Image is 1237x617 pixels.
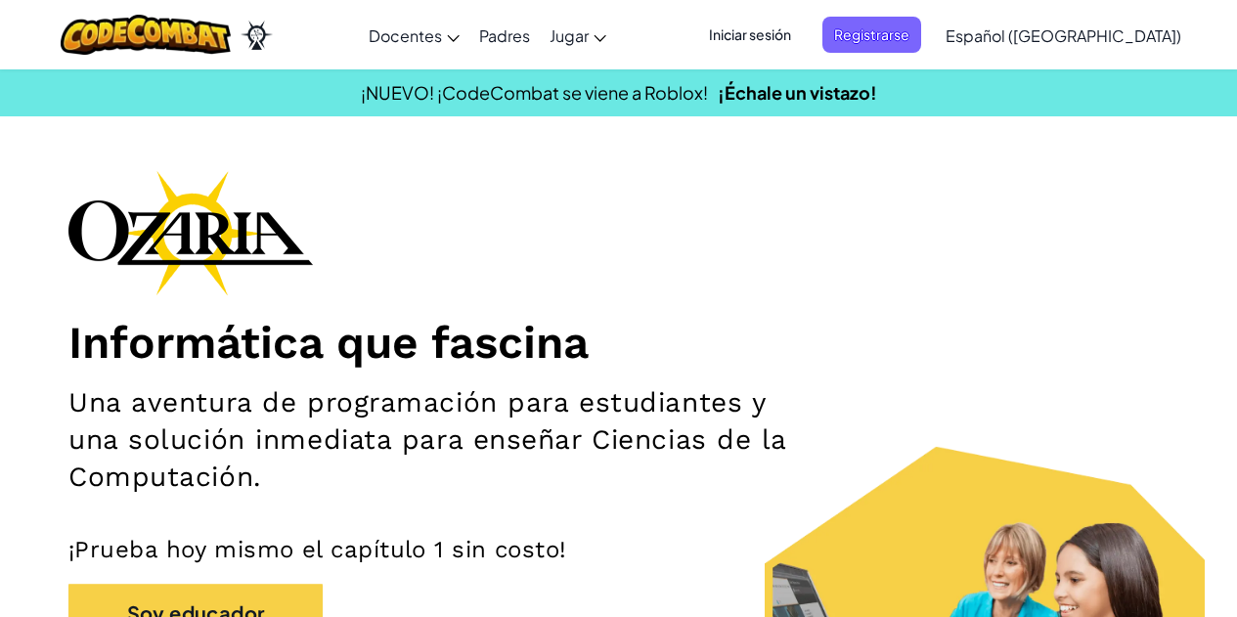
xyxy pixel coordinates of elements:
a: Español ([GEOGRAPHIC_DATA]) [936,9,1191,62]
a: Padres [469,9,540,62]
button: Iniciar sesión [697,17,803,53]
h2: Una aventura de programación para estudiantes y una solución inmediata para enseñar Ciencias de l... [68,384,806,496]
a: Docentes [359,9,469,62]
span: Español ([GEOGRAPHIC_DATA]) [946,25,1181,46]
p: ¡Prueba hoy mismo el capítulo 1 sin costo! [68,535,1169,564]
button: Registrarse [822,17,921,53]
a: ¡Échale un vistazo! [718,81,877,104]
span: Jugar [550,25,589,46]
a: Jugar [540,9,616,62]
h1: Informática que fascina [68,315,1169,370]
span: Docentes [369,25,442,46]
span: ¡NUEVO! ¡CodeCombat se viene a Roblox! [361,81,708,104]
img: Ozaria [241,21,272,50]
img: CodeCombat logo [61,15,232,55]
img: Ozaria branding logo [68,170,313,295]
